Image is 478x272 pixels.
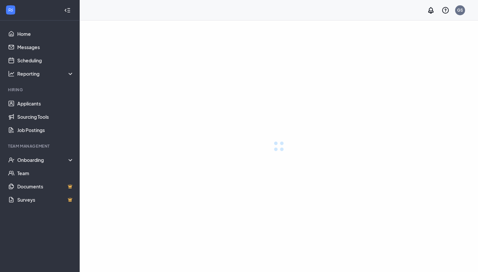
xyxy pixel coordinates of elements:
div: Reporting [17,70,74,77]
a: Applicants [17,97,74,110]
a: Job Postings [17,123,74,137]
a: SurveysCrown [17,193,74,206]
a: DocumentsCrown [17,180,74,193]
a: Sourcing Tools [17,110,74,123]
div: Onboarding [17,157,74,163]
a: Team [17,167,74,180]
div: GS [457,7,463,13]
svg: Collapse [64,7,71,14]
a: Messages [17,40,74,54]
div: Hiring [8,87,73,93]
a: Home [17,27,74,40]
svg: UserCheck [8,157,15,163]
svg: WorkstreamLogo [7,7,14,13]
svg: Analysis [8,70,15,77]
a: Scheduling [17,54,74,67]
svg: QuestionInfo [441,6,449,14]
svg: Notifications [427,6,435,14]
div: Team Management [8,143,73,149]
